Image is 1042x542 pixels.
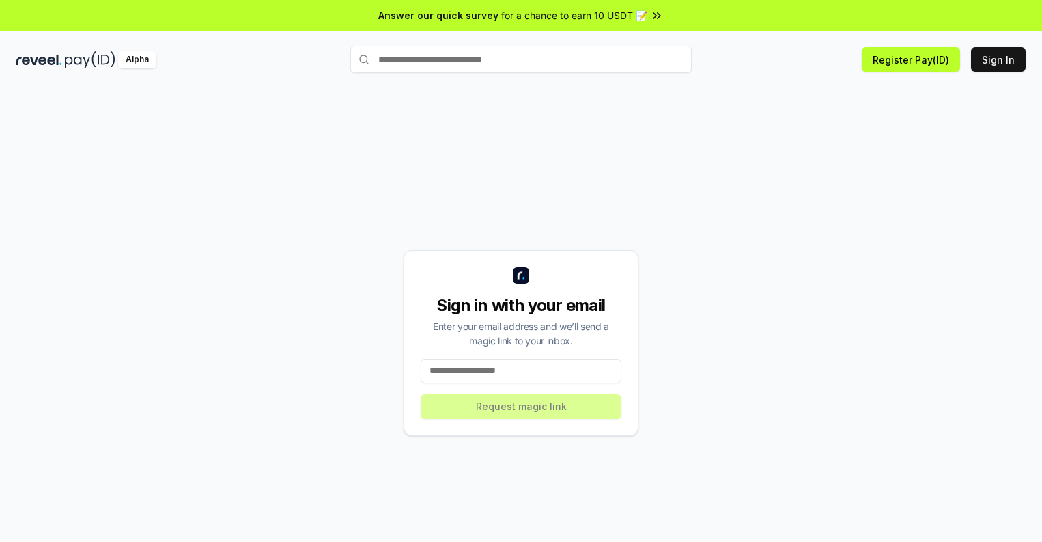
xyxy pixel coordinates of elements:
div: Enter your email address and we’ll send a magic link to your inbox. [421,319,621,348]
img: reveel_dark [16,51,62,68]
img: pay_id [65,51,115,68]
span: Answer our quick survey [378,8,498,23]
div: Alpha [118,51,156,68]
div: Sign in with your email [421,295,621,316]
button: Sign In [971,47,1026,72]
span: for a chance to earn 10 USDT 📝 [501,8,647,23]
img: logo_small [513,267,529,284]
button: Register Pay(ID) [862,47,960,72]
